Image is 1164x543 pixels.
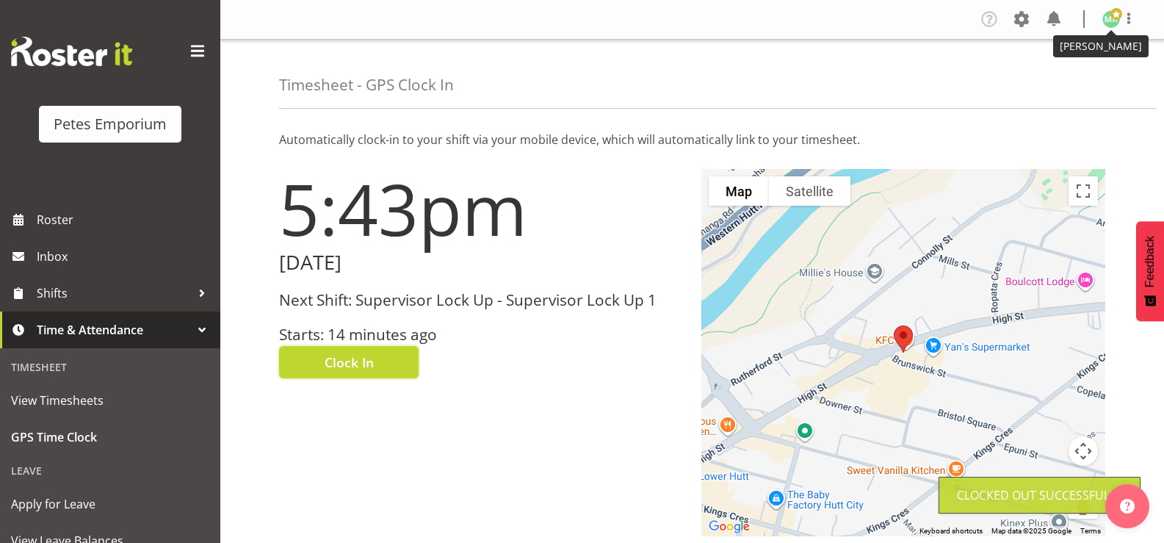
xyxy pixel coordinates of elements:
span: GPS Time Clock [11,426,209,448]
span: Map data ©2025 Google [991,527,1071,535]
div: Clocked out Successfully [957,486,1122,504]
h3: Next Shift: Supervisor Lock Up - Supervisor Lock Up 1 [279,292,684,309]
h1: 5:43pm [279,169,684,248]
img: melanie-richardson713.jpg [1102,10,1120,28]
span: Shifts [37,282,191,304]
button: Show satellite imagery [769,176,850,206]
div: Petes Emporium [54,113,167,135]
span: View Timesheets [11,389,209,411]
button: Toggle fullscreen view [1069,176,1098,206]
h3: Starts: 14 minutes ago [279,326,684,343]
a: GPS Time Clock [4,419,217,456]
button: Clock In [279,346,419,378]
span: Time & Attendance [37,319,191,341]
h4: Timesheet - GPS Clock In [279,76,454,93]
span: Feedback [1143,236,1157,287]
a: Open this area in Google Maps (opens a new window) [705,517,753,536]
a: View Timesheets [4,382,217,419]
img: Rosterit website logo [11,37,132,66]
img: Google [705,517,753,536]
button: Feedback - Show survey [1136,221,1164,321]
button: Map camera controls [1069,436,1098,466]
a: Apply for Leave [4,486,217,522]
div: Timesheet [4,352,217,382]
button: Keyboard shortcuts [919,526,983,536]
span: Roster [37,209,213,231]
a: Terms (opens in new tab) [1080,527,1101,535]
h2: [DATE] [279,251,684,274]
p: Automatically clock-in to your shift via your mobile device, which will automatically link to you... [279,131,1105,148]
span: Apply for Leave [11,493,209,515]
span: Inbox [37,245,213,267]
img: help-xxl-2.png [1120,499,1135,514]
span: Clock In [325,353,374,372]
div: Leave [4,456,217,486]
button: Show street map [709,176,769,206]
